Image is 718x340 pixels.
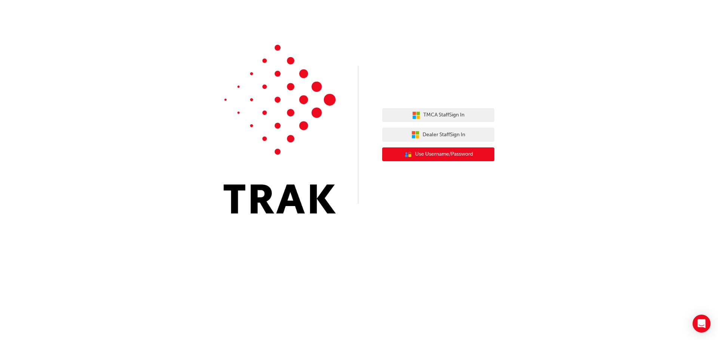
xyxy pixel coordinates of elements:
button: Use Username/Password [382,147,494,162]
span: Use Username/Password [415,150,473,159]
span: Dealer Staff Sign In [423,131,465,139]
span: TMCA Staff Sign In [423,111,464,119]
img: Trak [224,45,336,213]
button: TMCA StaffSign In [382,108,494,122]
button: Dealer StaffSign In [382,128,494,142]
div: Open Intercom Messenger [693,315,711,333]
